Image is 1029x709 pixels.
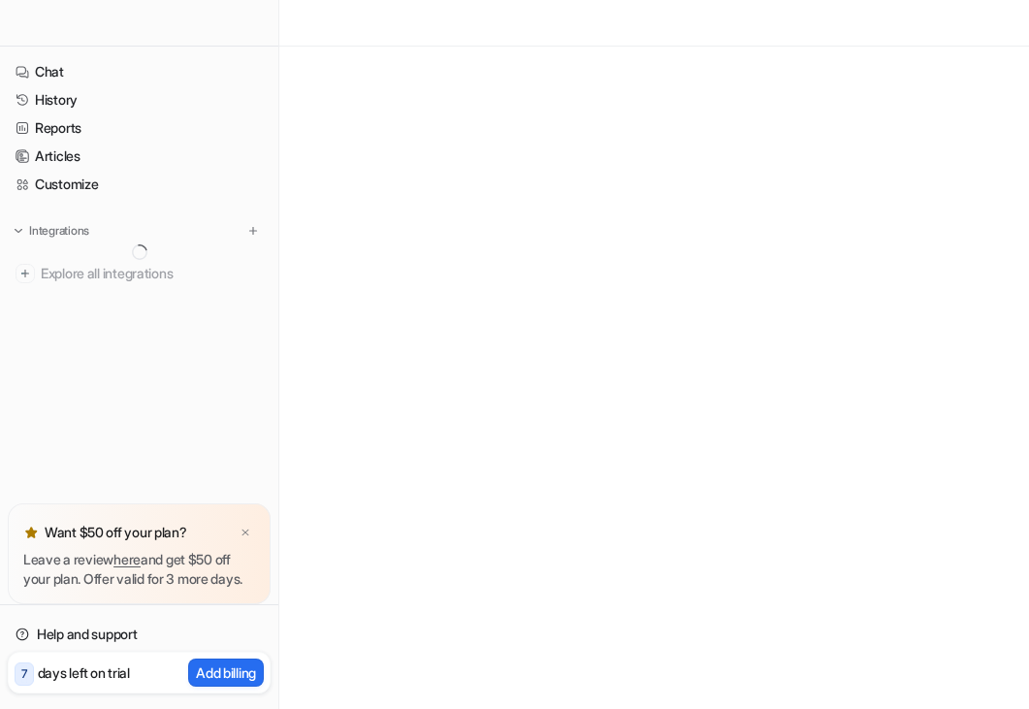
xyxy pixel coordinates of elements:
[38,662,130,683] p: days left on trial
[8,86,271,113] a: History
[240,527,251,539] img: x
[12,224,25,238] img: expand menu
[196,662,256,683] p: Add billing
[8,114,271,142] a: Reports
[8,143,271,170] a: Articles
[246,224,260,238] img: menu_add.svg
[16,264,35,283] img: explore all integrations
[23,550,255,589] p: Leave a review and get $50 off your plan. Offer valid for 3 more days.
[188,659,264,687] button: Add billing
[8,58,271,85] a: Chat
[21,665,27,683] p: 7
[8,221,95,241] button: Integrations
[8,260,271,287] a: Explore all integrations
[41,258,263,289] span: Explore all integrations
[45,523,187,542] p: Want $50 off your plan?
[29,223,89,239] p: Integrations
[8,171,271,198] a: Customize
[113,551,141,567] a: here
[23,525,39,540] img: star
[8,621,271,648] a: Help and support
